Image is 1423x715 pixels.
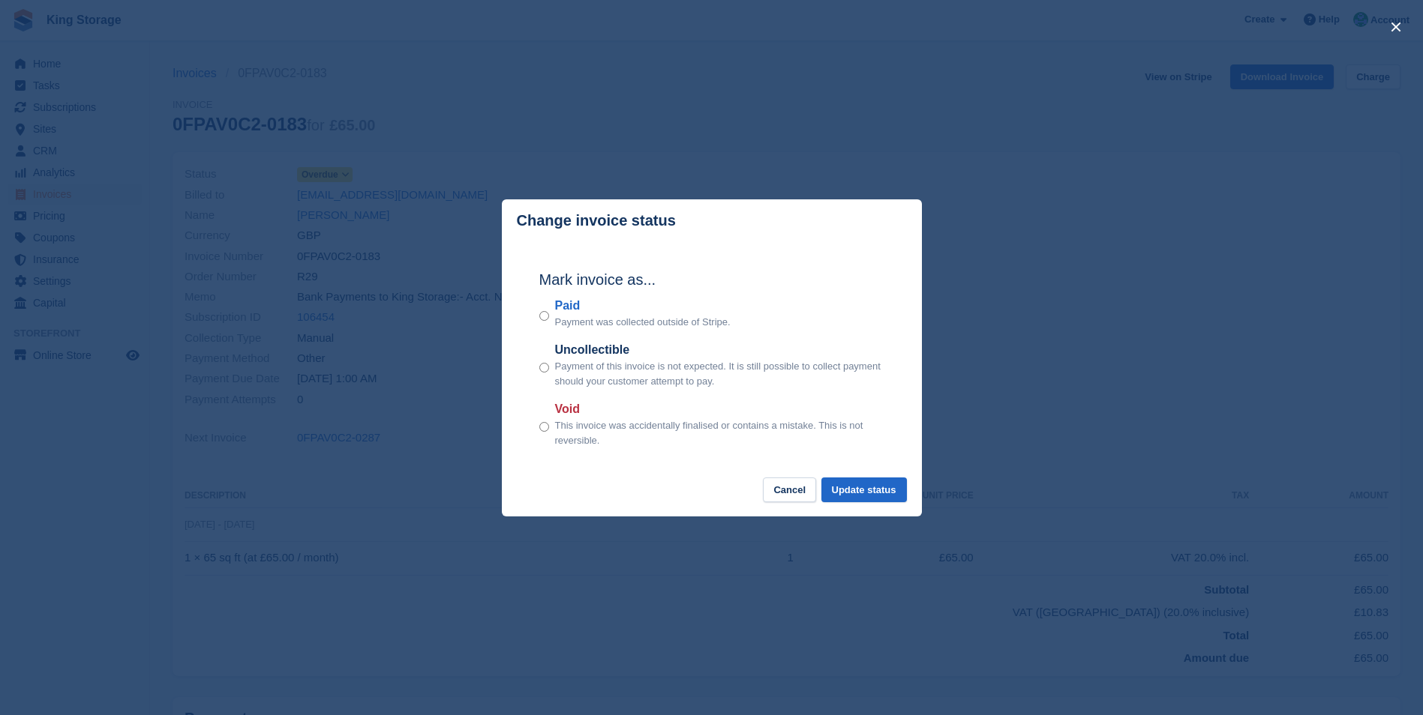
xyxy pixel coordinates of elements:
button: Update status [821,477,907,502]
label: Uncollectible [555,341,884,359]
p: Payment was collected outside of Stripe. [555,315,731,330]
h2: Mark invoice as... [539,268,884,291]
label: Void [555,400,884,418]
p: Payment of this invoice is not expected. It is still possible to collect payment should your cust... [555,359,884,388]
button: close [1384,15,1408,39]
p: This invoice was accidentally finalised or contains a mistake. This is not reversible. [555,418,884,447]
button: Cancel [763,477,816,502]
p: Change invoice status [517,212,676,229]
label: Paid [555,297,731,315]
